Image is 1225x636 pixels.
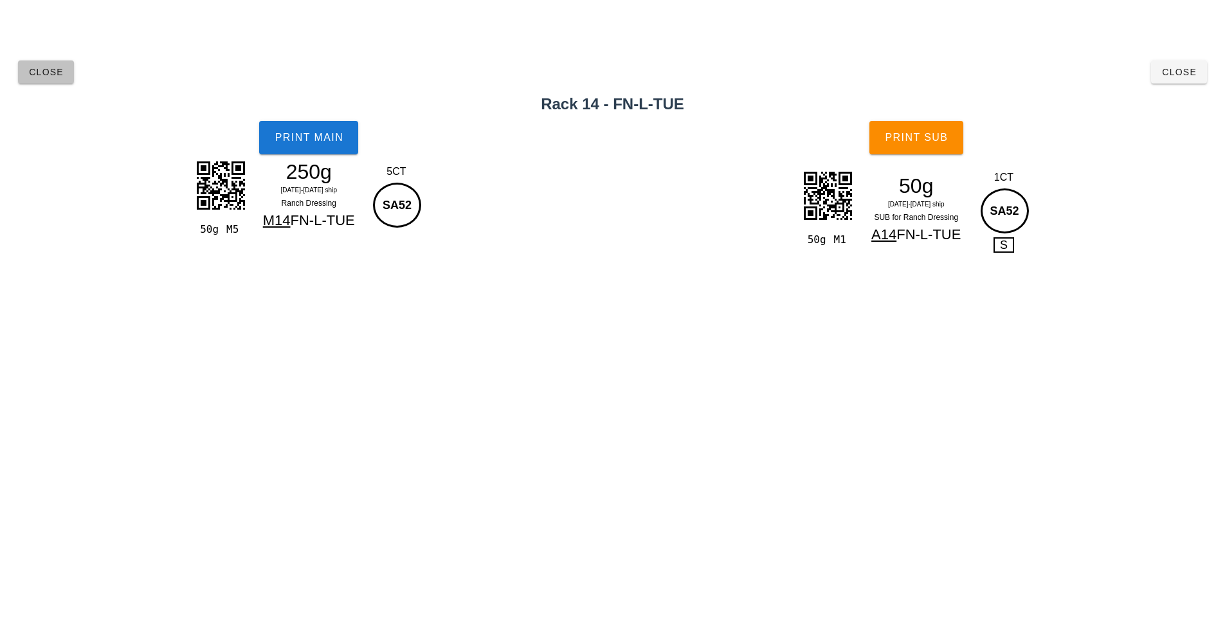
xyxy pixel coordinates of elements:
div: 250g [253,162,365,181]
span: [DATE]-[DATE] ship [281,186,337,194]
span: Print Main [274,132,343,143]
div: SUB for Ranch Dressing [860,211,972,224]
div: M5 [221,221,248,238]
span: M14 [263,212,291,228]
div: 1CT [977,170,1031,185]
div: SA52 [373,183,421,228]
button: Print Sub [869,121,963,154]
div: 50g [802,232,828,248]
button: Close [18,60,74,84]
div: 50g [195,221,221,238]
span: FN-L-TUE [896,226,961,242]
button: Close [1151,60,1207,84]
span: FN-L-TUE [291,212,355,228]
h2: Rack 14 - FN-L-TUE [8,93,1217,116]
span: Close [28,67,64,77]
div: SA52 [981,188,1029,233]
div: M1 [829,232,855,248]
span: Print Sub [884,132,948,143]
span: Close [1161,67,1197,77]
div: 5CT [370,164,423,179]
span: [DATE]-[DATE] ship [888,201,944,208]
button: Print Main [259,121,358,154]
span: S [994,237,1014,253]
img: E+BJsnTNUbZlhZADgVsJ6SIh+zQV9QC5DoFLlrUunOwcQoblQAgJIcMQGBZOFBJChiEwLJwoJIQMQ2BYOFFICBmGwLBwfgNth... [188,153,253,217]
div: 50g [860,176,972,195]
img: AXCjZT4Yf6AgAAAAAElFTkSuQmCC [795,163,860,228]
div: Ranch Dressing [253,197,365,210]
span: A14 [871,226,896,242]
